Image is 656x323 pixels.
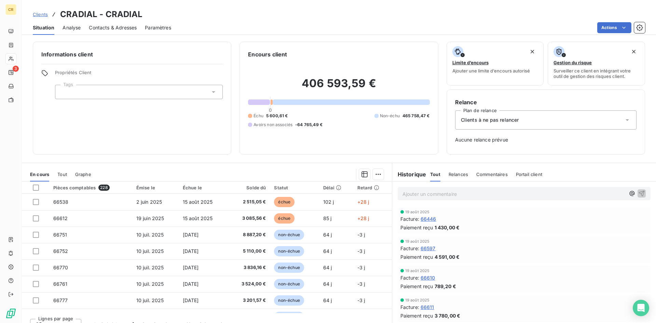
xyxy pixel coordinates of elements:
span: 19 juin 2025 [136,215,164,221]
span: Facture : [400,245,419,252]
span: Paiement reçu [400,224,433,231]
span: Analyse [63,24,81,31]
span: Limite d’encours [452,60,489,65]
span: -3 j [357,248,365,254]
span: [DATE] [183,248,199,254]
span: non-échue [274,295,304,306]
span: non-échue [274,263,304,273]
span: [DATE] [183,297,199,303]
span: 15 août 2025 [183,199,213,205]
span: Tout [57,172,67,177]
span: -3 j [357,281,365,287]
span: 85 j [323,215,332,221]
span: 66751 [53,232,67,238]
span: 10 juil. 2025 [136,281,164,287]
span: Paiement reçu [400,283,433,290]
span: En cours [30,172,49,177]
span: 66752 [53,248,68,254]
img: Logo LeanPay [5,308,16,319]
span: +28 j [357,215,369,221]
span: 10 juil. 2025 [136,265,164,270]
span: 19 août 2025 [405,298,430,302]
span: Échu [254,113,263,119]
span: 66612 [53,215,68,221]
div: CR [5,4,16,15]
button: Gestion du risqueSurveiller ce client en intégrant votre outil de gestion des risques client. [548,42,645,85]
h2: 406 593,59 € [248,77,429,97]
span: Facture : [400,304,419,311]
span: 64 j [323,281,332,287]
span: 3 780,00 € [435,312,461,319]
span: Paramètres [145,24,171,31]
span: 102 j [323,199,334,205]
a: Clients [33,11,48,18]
div: Délai [323,185,349,190]
span: Non-échu [380,113,400,119]
span: 66777 [53,297,68,303]
span: Portail client [516,172,542,177]
span: 789,20 € [435,283,456,290]
span: Ajouter une limite d’encours autorisé [452,68,530,73]
span: 5 110,00 € [232,248,266,255]
span: 66611 [421,304,434,311]
span: 465 758,47 € [402,113,430,119]
h6: Relance [455,98,637,106]
span: 0 [269,107,272,113]
span: Relances [449,172,468,177]
span: 3 [13,66,19,72]
span: Facture : [400,215,419,223]
h6: Informations client [41,50,223,58]
span: 10 juil. 2025 [136,248,164,254]
div: Émise le [136,185,175,190]
h6: Encours client [248,50,287,58]
span: non-échue [274,279,304,289]
span: 1 430,00 € [435,224,460,231]
span: [DATE] [183,232,199,238]
span: 2 515,05 € [232,199,266,205]
span: Paiement reçu [400,253,433,260]
span: 66761 [53,281,68,287]
span: 8 887,20 € [232,231,266,238]
span: Clients à ne pas relancer [461,117,519,123]
span: non-échue [274,246,304,256]
span: Propriétés Client [55,70,223,79]
span: 66538 [53,199,69,205]
span: Gestion du risque [553,60,592,65]
span: 64 j [323,232,332,238]
h6: Historique [392,170,426,178]
span: 10 juil. 2025 [136,297,164,303]
span: +28 j [357,199,369,205]
span: Avoirs non associés [254,122,292,128]
span: -3 j [357,297,365,303]
span: -3 j [357,232,365,238]
span: échue [274,197,295,207]
span: Surveiller ce client en intégrant votre outil de gestion des risques client. [553,68,639,79]
h3: CRADIAL - CRADIAL [60,8,143,21]
span: -3 j [357,265,365,270]
span: 19 août 2025 [405,210,430,214]
span: Contacts & Adresses [89,24,137,31]
span: 66610 [421,274,435,281]
button: Actions [597,22,631,33]
span: non-échue [274,230,304,240]
span: 66446 [421,215,436,223]
span: Situation [33,24,54,31]
div: Pièces comptables [53,185,128,191]
span: non-échue [274,312,304,322]
span: [DATE] [183,281,199,287]
span: 66770 [53,265,68,270]
div: Retard [357,185,388,190]
span: 5 600,61 € [266,113,288,119]
div: Statut [274,185,315,190]
span: 64 j [323,297,332,303]
span: 3 836,16 € [232,264,266,271]
span: 10 juil. 2025 [136,232,164,238]
span: échue [274,213,295,224]
span: 64 j [323,265,332,270]
span: [DATE] [183,265,199,270]
span: 64 j [323,248,332,254]
div: Open Intercom Messenger [633,300,649,316]
span: 228 [98,185,109,191]
span: -64 765,49 € [295,122,323,128]
span: Tout [430,172,440,177]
